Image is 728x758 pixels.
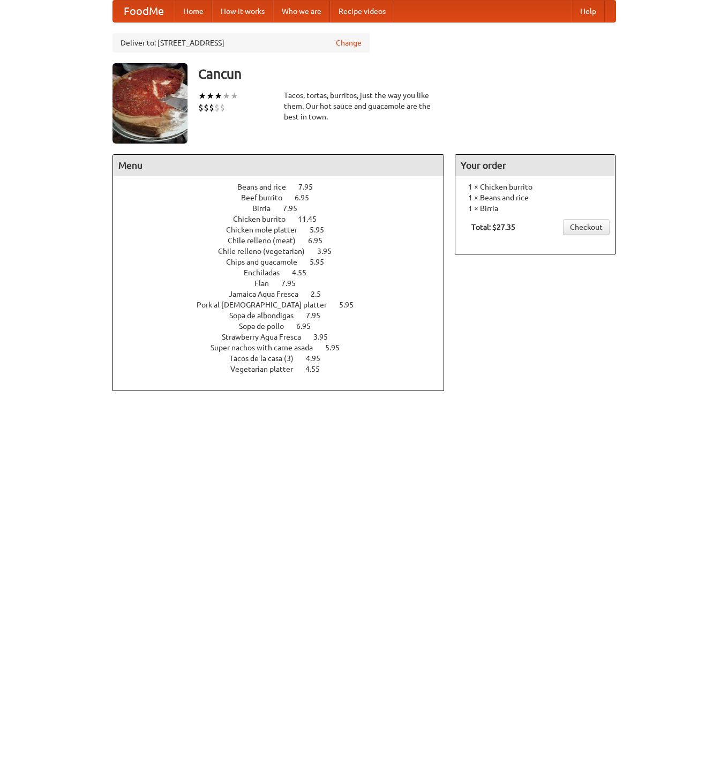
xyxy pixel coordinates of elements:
[310,258,335,266] span: 5.95
[218,247,351,256] a: Chile relleno (vegetarian) 3.95
[298,215,327,223] span: 11.45
[206,90,214,102] li: ★
[239,322,295,331] span: Sopa de pollo
[229,290,341,298] a: Jamaica Aqua Fresca 2.5
[241,193,329,202] a: Beef burrito 6.95
[209,102,214,114] li: $
[222,333,312,341] span: Strawberry Aqua Fresca
[252,204,281,213] span: Birria
[230,365,340,373] a: Vegetarian platter 4.55
[313,333,339,341] span: 3.95
[233,215,296,223] span: Chicken burrito
[175,1,212,22] a: Home
[244,268,290,277] span: Enchiladas
[211,343,324,352] span: Super nachos with carne asada
[305,365,331,373] span: 4.55
[229,290,309,298] span: Jamaica Aqua Fresca
[113,1,175,22] a: FoodMe
[292,268,317,277] span: 4.55
[204,102,209,114] li: $
[311,290,332,298] span: 2.5
[572,1,605,22] a: Help
[222,90,230,102] li: ★
[198,90,206,102] li: ★
[461,182,610,192] li: 1 × Chicken burrito
[461,192,610,203] li: 1 × Beans and rice
[296,322,321,331] span: 6.95
[228,236,342,245] a: Chile relleno (meat) 6.95
[214,90,222,102] li: ★
[229,354,340,363] a: Tacos de la casa (3) 4.95
[241,193,293,202] span: Beef burrito
[284,90,445,122] div: Tacos, tortas, burritos, just the way you like them. Our hot sauce and guacamole are the best in ...
[226,258,344,266] a: Chips and guacamole 5.95
[198,102,204,114] li: $
[461,203,610,214] li: 1 × Birria
[298,183,324,191] span: 7.95
[214,102,220,114] li: $
[220,102,225,114] li: $
[252,204,317,213] a: Birria 7.95
[229,354,304,363] span: Tacos de la casa (3)
[306,311,331,320] span: 7.95
[254,279,280,288] span: Flan
[229,311,304,320] span: Sopa de albondigas
[239,322,331,331] a: Sopa de pollo 6.95
[317,247,342,256] span: 3.95
[339,301,364,309] span: 5.95
[230,365,304,373] span: Vegetarian platter
[308,236,333,245] span: 6.95
[212,1,273,22] a: How it works
[226,226,344,234] a: Chicken mole platter 5.95
[330,1,394,22] a: Recipe videos
[229,311,340,320] a: Sopa de albondigas 7.95
[226,226,308,234] span: Chicken mole platter
[563,219,610,235] a: Checkout
[325,343,350,352] span: 5.95
[237,183,333,191] a: Beans and rice 7.95
[112,63,187,144] img: angular.jpg
[230,90,238,102] li: ★
[112,33,370,52] div: Deliver to: [STREET_ADDRESS]
[336,37,362,48] a: Change
[237,183,297,191] span: Beans and rice
[211,343,359,352] a: Super nachos with carne asada 5.95
[306,354,331,363] span: 4.95
[283,204,308,213] span: 7.95
[113,155,444,176] h4: Menu
[310,226,335,234] span: 5.95
[197,301,337,309] span: Pork al [DEMOGRAPHIC_DATA] platter
[198,63,616,85] h3: Cancun
[244,268,326,277] a: Enchiladas 4.55
[197,301,373,309] a: Pork al [DEMOGRAPHIC_DATA] platter 5.95
[218,247,316,256] span: Chile relleno (vegetarian)
[228,236,306,245] span: Chile relleno (meat)
[222,333,348,341] a: Strawberry Aqua Fresca 3.95
[281,279,306,288] span: 7.95
[295,193,320,202] span: 6.95
[233,215,336,223] a: Chicken burrito 11.45
[226,258,308,266] span: Chips and guacamole
[273,1,330,22] a: Who we are
[455,155,615,176] h4: Your order
[254,279,316,288] a: Flan 7.95
[471,223,515,231] b: Total: $27.35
